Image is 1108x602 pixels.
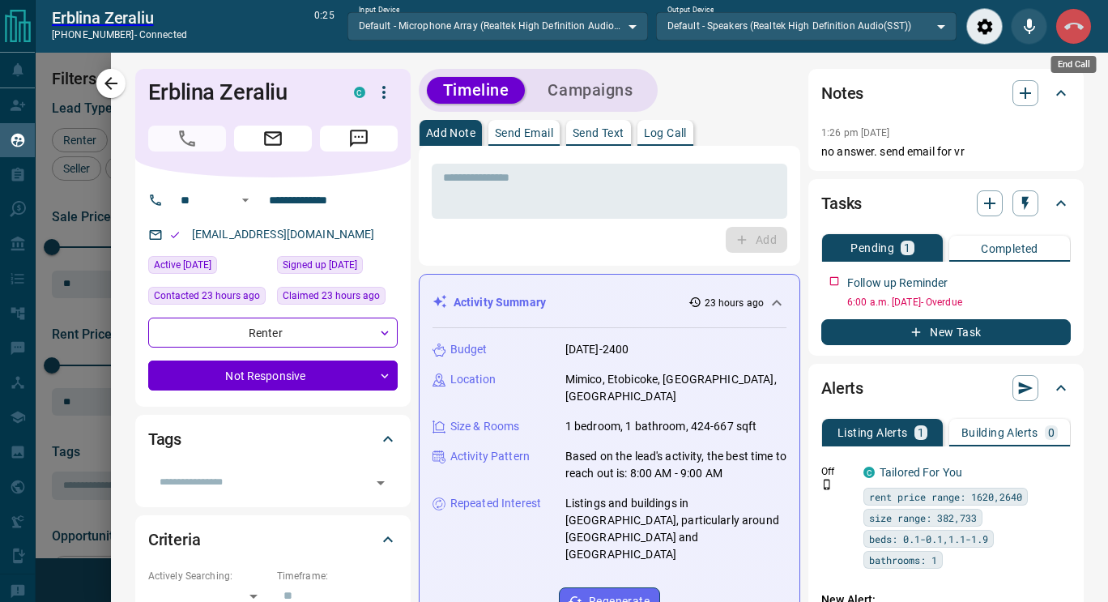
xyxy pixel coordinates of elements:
div: Audio Settings [966,8,1003,45]
span: bathrooms: 1 [869,552,937,568]
p: Off [821,464,854,479]
p: Send Email [495,127,553,139]
button: New Task [821,319,1071,345]
div: Renter [148,318,398,348]
div: Alerts [821,369,1071,408]
label: Input Device [359,5,400,15]
span: Active [DATE] [154,257,211,273]
p: Activity Pattern [450,448,530,465]
span: Contacted 23 hours ago [154,288,260,304]
h1: Erblina Zeraliu [148,79,330,105]
div: Activity Summary23 hours ago [433,288,786,318]
p: Size & Rooms [450,418,520,435]
p: 1 [904,242,910,254]
button: Campaigns [531,77,649,104]
h2: Tags [148,426,181,452]
span: beds: 0.1-0.1,1.1-1.9 [869,531,988,547]
p: 23 hours ago [705,296,764,310]
button: Open [369,472,392,494]
p: 6:00 a.m. [DATE] - Overdue [847,295,1071,310]
div: End Call [1051,56,1097,73]
p: Add Note [426,127,475,139]
p: Activity Summary [454,294,546,311]
p: 0:25 [314,8,334,45]
div: End Call [1055,8,1092,45]
p: Mimico, Etobicoke, [GEOGRAPHIC_DATA], [GEOGRAPHIC_DATA] [565,371,786,405]
div: Tags [148,420,398,459]
div: Criteria [148,520,398,559]
p: Follow up Reminder [847,275,948,292]
p: Listing Alerts [837,427,908,438]
span: Message [320,126,398,152]
span: rent price range: 1620,2640 [869,489,1022,505]
p: 1 bedroom, 1 bathroom, 424-667 sqft [565,418,757,435]
div: Default - Microphone Array (Realtek High Definition Audio(SST)) [347,12,648,40]
h2: Erblina Zeraliu [52,8,187,28]
p: Pending [850,242,894,254]
a: [EMAIL_ADDRESS][DOMAIN_NAME] [192,228,375,241]
button: Open [236,190,255,210]
p: [DATE]-2400 [565,341,629,358]
p: Timeframe: [277,569,398,583]
span: connected [139,29,187,41]
div: Default - Speakers (Realtek High Definition Audio(SST)) [656,12,957,40]
p: Completed [981,243,1038,254]
h2: Criteria [148,527,201,553]
p: no answer. send email for vr [821,143,1071,160]
p: Send Text [573,127,624,139]
p: Budget [450,341,488,358]
div: Fri Aug 15 2025 [277,256,398,279]
p: Location [450,371,496,388]
div: condos.ca [354,87,365,98]
p: Actively Searching: [148,569,269,583]
span: Call [148,126,226,152]
div: Fri Aug 15 2025 [148,256,269,279]
div: Notes [821,74,1071,113]
span: Claimed 23 hours ago [283,288,380,304]
h2: Tasks [821,190,862,216]
div: condos.ca [863,467,875,478]
h2: Notes [821,80,863,106]
div: Tasks [821,184,1071,223]
div: Fri Aug 15 2025 [277,287,398,310]
div: Fri Aug 15 2025 [148,287,269,310]
span: Email [234,126,312,152]
p: Log Call [644,127,687,139]
p: Based on the lead's activity, the best time to reach out is: 8:00 AM - 9:00 AM [565,448,786,482]
p: 0 [1048,427,1055,438]
p: Repeated Interest [450,495,541,512]
p: 1:26 pm [DATE] [821,127,890,139]
label: Output Device [667,5,714,15]
div: Not Responsive [148,361,398,391]
h2: Alerts [821,375,863,401]
p: Building Alerts [961,427,1038,438]
span: Signed up [DATE] [283,257,357,273]
p: [PHONE_NUMBER] - [52,28,187,42]
a: Tailored For You [880,466,962,479]
button: Timeline [427,77,526,104]
div: Mute [1011,8,1047,45]
span: size range: 382,733 [869,510,977,526]
p: 1 [918,427,924,438]
svg: Email Valid [169,229,181,241]
p: Listings and buildings in [GEOGRAPHIC_DATA], particularly around [GEOGRAPHIC_DATA] and [GEOGRAPHI... [565,495,786,563]
svg: Push Notification Only [821,479,833,490]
